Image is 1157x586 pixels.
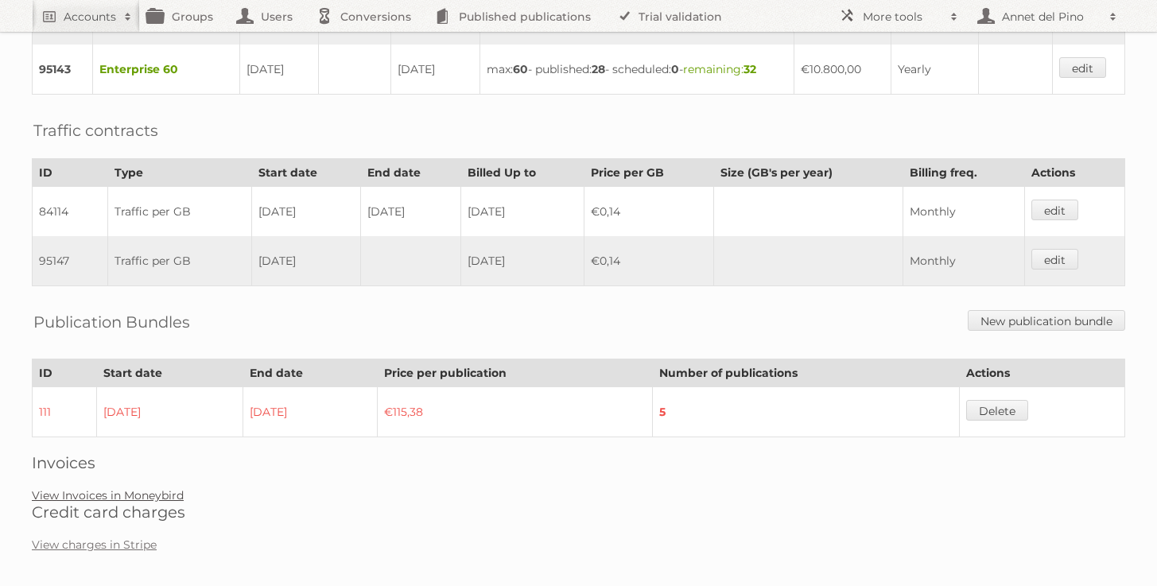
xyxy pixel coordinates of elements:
a: edit [1031,249,1078,270]
th: Actions [959,359,1124,387]
th: Price per GB [584,159,714,187]
td: Monthly [903,187,1024,237]
td: 95147 [33,236,108,286]
td: Traffic per GB [107,236,252,286]
th: Size (GB's per year) [714,159,903,187]
a: edit [1059,57,1106,78]
td: 84114 [33,187,108,237]
th: Start date [96,359,243,387]
h2: Accounts [64,9,116,25]
td: [DATE] [239,45,318,95]
strong: 5 [659,405,666,419]
th: Number of publications [652,359,959,387]
th: Start date [252,159,361,187]
h2: Invoices [32,453,1125,472]
td: Enterprise 60 [93,45,240,95]
strong: 32 [744,62,756,76]
td: [DATE] [461,236,584,286]
a: View Invoices in Moneybird [32,488,184,503]
a: View charges in Stripe [32,537,157,552]
td: €115,38 [378,387,653,437]
th: ID [33,359,97,387]
h2: Credit card charges [32,503,1125,522]
td: €0,14 [584,236,714,286]
td: [DATE] [461,187,584,237]
td: [DATE] [252,236,361,286]
td: €10.800,00 [794,45,891,95]
h2: Annet del Pino [998,9,1101,25]
h2: More tools [863,9,942,25]
td: [DATE] [360,187,460,237]
th: Type [107,159,252,187]
th: ID [33,159,108,187]
th: End date [360,159,460,187]
td: Traffic per GB [107,187,252,237]
a: New publication bundle [968,310,1125,331]
span: remaining: [683,62,756,76]
td: [DATE] [252,187,361,237]
th: Actions [1024,159,1124,187]
td: [DATE] [96,387,243,437]
td: [DATE] [243,387,378,437]
h2: Traffic contracts [33,118,158,142]
a: edit [1031,200,1078,220]
td: 111 [33,387,97,437]
th: Price per publication [378,359,653,387]
td: 95143 [33,45,93,95]
td: Monthly [903,236,1024,286]
th: End date [243,359,378,387]
strong: 60 [513,62,528,76]
a: Delete [966,400,1028,421]
th: Billing freq. [903,159,1024,187]
td: €0,14 [584,187,714,237]
td: Yearly [891,45,979,95]
strong: 0 [671,62,679,76]
td: [DATE] [390,45,479,95]
h2: Publication Bundles [33,310,190,334]
th: Billed Up to [461,159,584,187]
td: max: - published: - scheduled: - [479,45,794,95]
strong: 28 [592,62,605,76]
